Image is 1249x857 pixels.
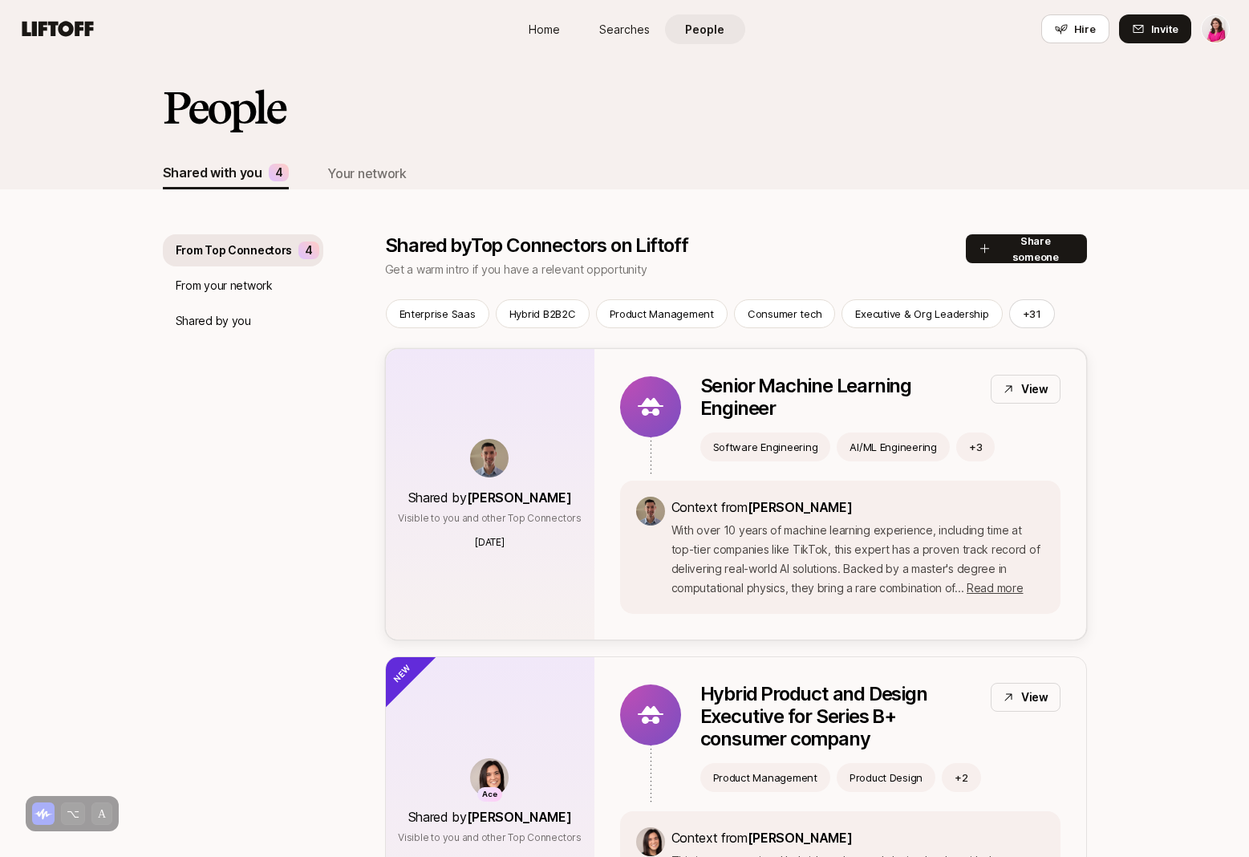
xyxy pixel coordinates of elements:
span: Hire [1074,21,1096,37]
p: Enterprise Saas [399,306,476,322]
img: bf8f663c_42d6_4f7d_af6b_5f71b9527721.jpg [470,439,509,477]
img: bf8f663c_42d6_4f7d_af6b_5f71b9527721.jpg [636,497,665,526]
span: Searches [599,21,650,38]
a: Home [505,14,585,44]
img: 71d7b91d_d7cb_43b4_a7ea_a9b2f2cc6e03.jpg [636,827,665,856]
h2: People [163,83,285,132]
p: Shared by you [176,311,251,331]
p: Product Design [850,770,923,786]
span: Invite [1151,21,1178,37]
a: Searches [585,14,665,44]
p: From Top Connectors [176,241,293,260]
p: Product Management [610,306,714,322]
p: Context from [671,497,1044,518]
button: Invite [1119,14,1191,43]
p: Hybrid Product and Design Executive for Series B+ consumer company [700,683,978,750]
p: Ace [482,788,497,802]
p: Senior Machine Learning Engineer [700,375,978,420]
span: [PERSON_NAME] [748,830,853,846]
span: [PERSON_NAME] [467,809,572,825]
p: 4 [305,241,313,260]
button: Your network [327,157,406,189]
span: [PERSON_NAME] [748,499,853,515]
p: Get a warm intro if you have a relevant opportunity [385,260,966,279]
div: Your network [327,163,406,184]
p: Hybrid B2B2C [509,306,576,322]
p: With over 10 years of machine learning experience, including time at top-tier companies like TikT... [671,521,1044,598]
div: New [359,630,438,709]
p: Executive & Org Leadership [855,306,988,322]
p: Shared by [408,487,572,508]
button: Emma Frane [1201,14,1230,43]
p: Shared by [408,806,572,827]
button: Shared with you4 [163,157,290,189]
button: Share someone [966,234,1087,263]
img: 71d7b91d_d7cb_43b4_a7ea_a9b2f2cc6e03.jpg [470,758,509,797]
p: AI/ML Engineering [850,439,937,455]
span: Read more [967,581,1023,595]
p: Software Engineering [713,439,818,455]
p: Product Management [713,770,817,786]
p: Shared by Top Connectors on Liftoff [385,234,966,257]
p: [DATE] [475,535,505,550]
p: Consumer tech [748,306,822,322]
button: +31 [1009,299,1055,328]
img: Emma Frane [1202,15,1229,43]
button: +3 [956,433,996,461]
a: People [665,14,745,44]
button: +2 [942,763,981,792]
p: 4 [275,163,283,182]
p: Context from [671,827,1044,848]
p: Visible to you and other Top Connectors [398,831,582,845]
div: Shared with you [163,162,262,183]
p: View [1021,688,1048,707]
p: Visible to you and other Top Connectors [398,511,582,526]
span: [PERSON_NAME] [467,489,572,506]
span: People [685,21,724,38]
p: View [1021,380,1048,399]
button: Hire [1041,14,1109,43]
a: Shared by[PERSON_NAME]Visible to you and other Top Connectors[DATE]Senior Machine Learning Engine... [385,348,1087,640]
p: From your network [176,276,273,295]
span: Home [529,21,560,38]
